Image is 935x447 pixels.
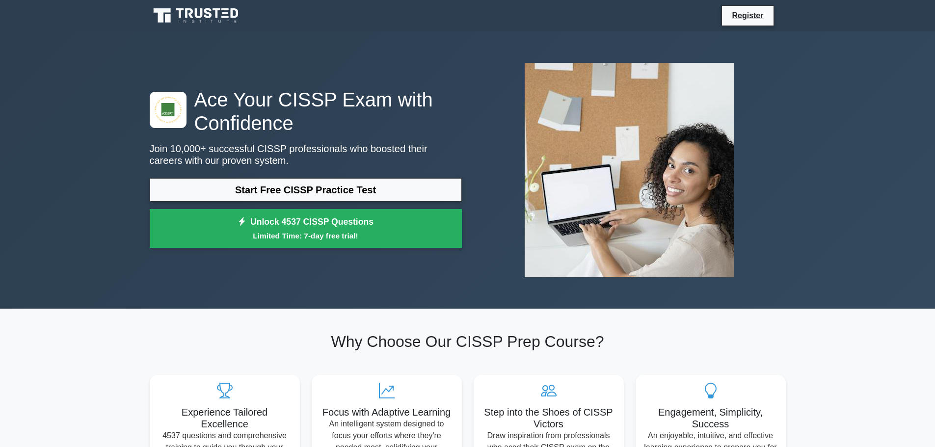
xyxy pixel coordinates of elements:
h5: Engagement, Simplicity, Success [643,406,778,430]
h5: Experience Tailored Excellence [158,406,292,430]
h5: Step into the Shoes of CISSP Victors [481,406,616,430]
a: Unlock 4537 CISSP QuestionsLimited Time: 7-day free trial! [150,209,462,248]
h2: Why Choose Our CISSP Prep Course? [150,332,786,351]
small: Limited Time: 7-day free trial! [162,230,450,241]
a: Register [726,9,769,22]
h1: Ace Your CISSP Exam with Confidence [150,88,462,135]
a: Start Free CISSP Practice Test [150,178,462,202]
p: Join 10,000+ successful CISSP professionals who boosted their careers with our proven system. [150,143,462,166]
h5: Focus with Adaptive Learning [320,406,454,418]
